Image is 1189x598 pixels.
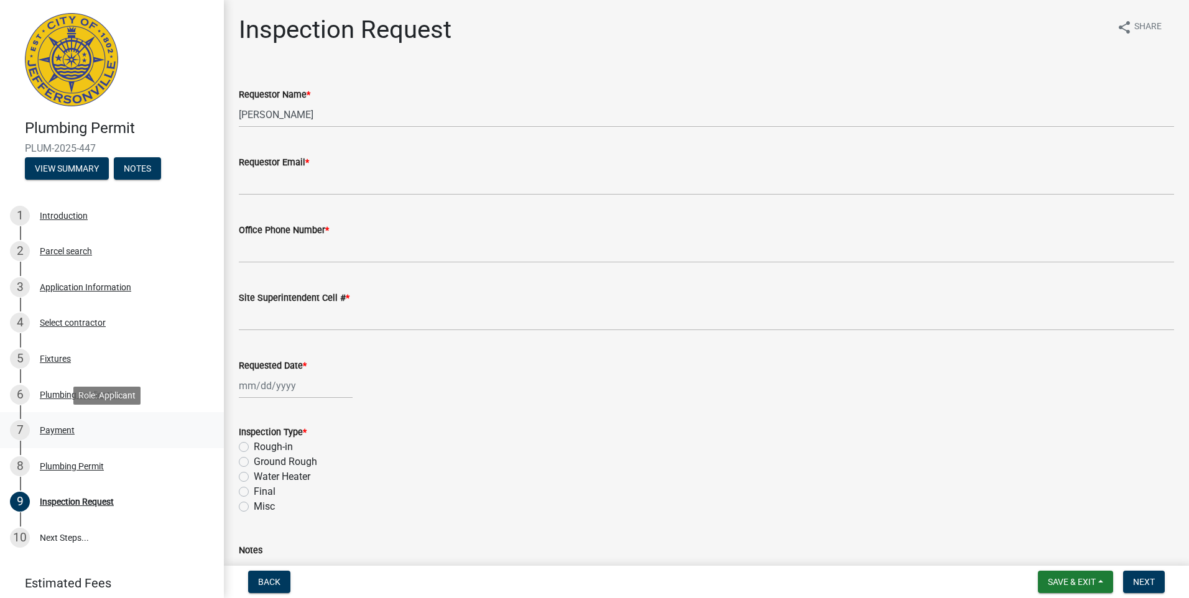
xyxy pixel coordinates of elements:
span: PLUM-2025-447 [25,142,199,154]
div: 8 [10,456,30,476]
div: Inspection Request [40,497,114,506]
label: Final [254,484,275,499]
div: Parcel search [40,247,92,255]
div: 9 [10,492,30,512]
div: Fixtures [40,354,71,363]
span: Share [1134,20,1162,35]
div: Role: Applicant [73,387,141,405]
div: Application Information [40,283,131,292]
label: Inspection Type [239,428,307,437]
div: 3 [10,277,30,297]
h1: Inspection Request [239,15,451,45]
input: mm/dd/yyyy [239,373,353,398]
div: 7 [10,420,30,440]
span: Back [258,577,280,587]
div: 6 [10,385,30,405]
label: Requested Date [239,362,307,370]
button: Notes [114,157,161,180]
i: share [1117,20,1132,35]
span: Next [1133,577,1155,587]
label: Ground Rough [254,454,317,469]
div: Plumbing Application [40,390,122,399]
label: Notes [239,546,262,555]
div: 10 [10,528,30,548]
div: Payment [40,426,75,435]
a: Estimated Fees [10,571,204,596]
button: Back [248,571,290,593]
label: Misc [254,499,275,514]
button: Save & Exit [1038,571,1113,593]
wm-modal-confirm: Summary [25,164,109,174]
div: 4 [10,313,30,333]
wm-modal-confirm: Notes [114,164,161,174]
img: City of Jeffersonville, Indiana [25,13,118,106]
div: Introduction [40,211,88,220]
div: Plumbing Permit [40,462,104,471]
button: View Summary [25,157,109,180]
label: Office Phone Number [239,226,329,235]
div: Select contractor [40,318,106,327]
label: Requestor Email [239,159,309,167]
button: Next [1123,571,1165,593]
button: shareShare [1107,15,1172,39]
label: Water Heater [254,469,310,484]
div: 5 [10,349,30,369]
div: 2 [10,241,30,261]
h4: Plumbing Permit [25,119,214,137]
label: Rough-in [254,439,293,454]
div: 1 [10,206,30,226]
label: Site Superintendent Cell # [239,294,349,303]
label: Requestor Name [239,91,310,99]
span: Save & Exit [1048,577,1096,587]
